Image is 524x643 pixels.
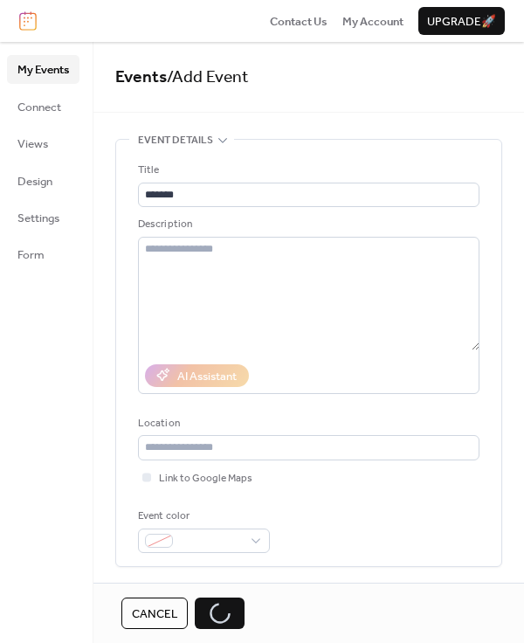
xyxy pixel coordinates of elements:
a: My Events [7,55,79,83]
span: My Account [342,13,403,31]
button: Cancel [121,598,188,629]
a: Design [7,167,79,195]
span: Views [17,135,48,153]
span: Design [17,173,52,190]
span: / Add Event [167,61,249,93]
span: Cancel [132,605,177,623]
a: Contact Us [270,12,327,30]
span: Form [17,246,45,264]
span: Contact Us [270,13,327,31]
div: Event color [138,508,266,525]
span: Upgrade 🚀 [427,13,496,31]
div: Description [138,216,476,233]
span: Settings [17,210,59,227]
a: My Account [342,12,403,30]
a: Connect [7,93,79,121]
a: Events [115,61,167,93]
button: Upgrade🚀 [418,7,505,35]
span: Connect [17,99,61,116]
a: Settings [7,204,79,232]
span: Link to Google Maps [159,470,252,487]
div: Title [138,162,476,179]
a: Form [7,240,79,268]
span: Event details [138,132,213,149]
a: Views [7,129,79,157]
div: Location [138,415,476,432]
img: logo [19,11,37,31]
span: My Events [17,61,69,79]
